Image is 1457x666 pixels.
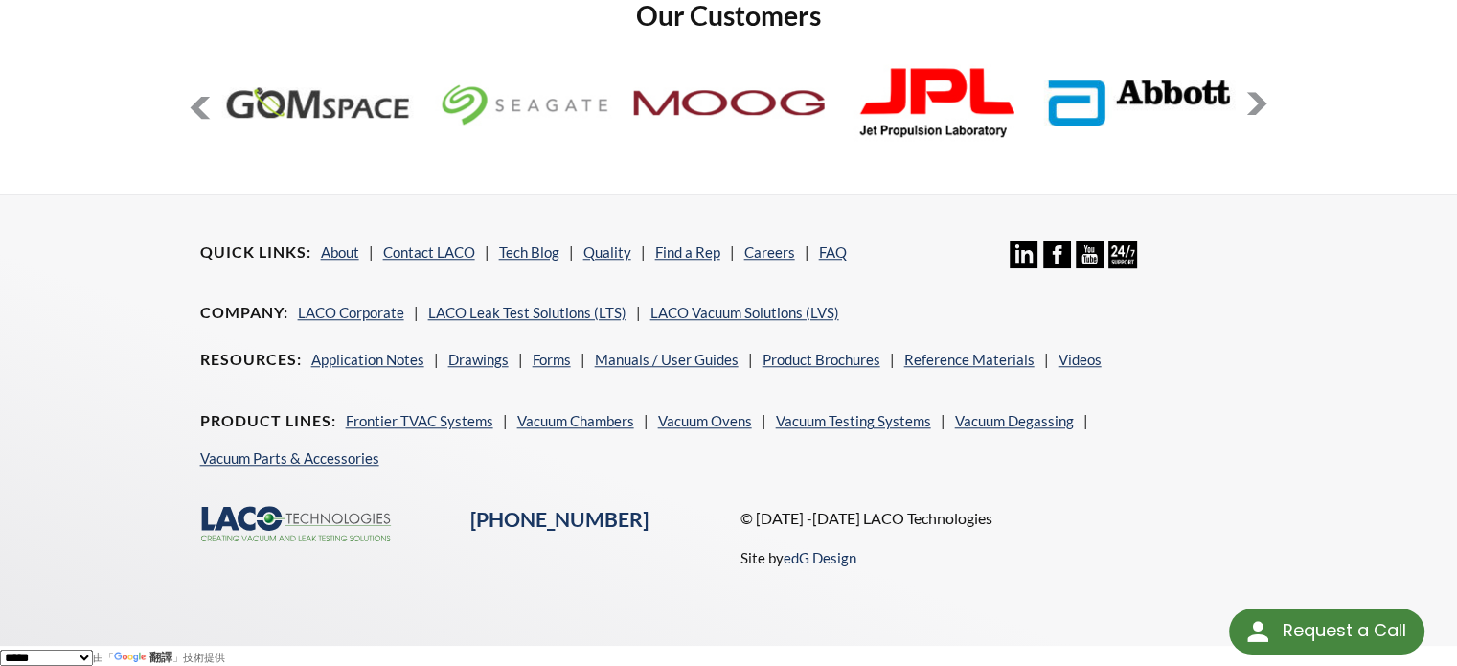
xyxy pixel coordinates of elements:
p: © [DATE] -[DATE] LACO Technologies [740,506,1257,531]
a: FAQ [819,243,847,261]
a: Vacuum Ovens [658,412,752,429]
div: Request a Call [1282,609,1405,653]
a: edG Design [783,549,855,566]
a: Drawings [448,351,509,368]
a: Quality [583,243,631,261]
a: Vacuum Chambers [517,412,634,429]
a: Frontier TVAC Systems [346,412,493,429]
a: Reference Materials [904,351,1035,368]
img: GOM-Space.jpg [222,49,414,156]
a: Application Notes [311,351,424,368]
img: 24/7 Support Icon [1108,241,1136,268]
a: Contact LACO [383,243,475,261]
a: Videos [1059,351,1102,368]
img: MOOG.jpg [633,49,825,156]
a: About [321,243,359,261]
a: Find a Rep [655,243,720,261]
h4: Product Lines [200,411,336,431]
a: LACO Corporate [298,304,404,321]
img: LOGO_200x112.jpg [838,49,1030,156]
a: Product Brochures [763,351,880,368]
div: Request a Call [1229,609,1424,655]
img: LOGO_200x112.jpg [427,49,619,156]
a: LACO Vacuum Solutions (LVS) [650,304,839,321]
a: 翻譯 [114,651,172,664]
a: Vacuum Degassing [955,412,1074,429]
a: Manuals / User Guides [595,351,739,368]
h4: Quick Links [200,242,311,263]
a: Forms [533,351,571,368]
a: Vacuum Parts & Accessories [200,449,379,467]
h4: Company [200,303,288,323]
h4: Resources [200,350,302,370]
a: LACO Leak Test Solutions (LTS) [428,304,626,321]
a: Tech Blog [499,243,559,261]
a: [PHONE_NUMBER] [470,507,649,532]
a: 24/7 Support [1108,254,1136,271]
img: Abbott-Labs.jpg [1043,49,1235,156]
a: Vacuum Testing Systems [776,412,931,429]
a: Careers [744,243,795,261]
img: Google 翻譯 [114,652,149,664]
img: round button [1242,616,1273,647]
p: Site by [740,546,855,569]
